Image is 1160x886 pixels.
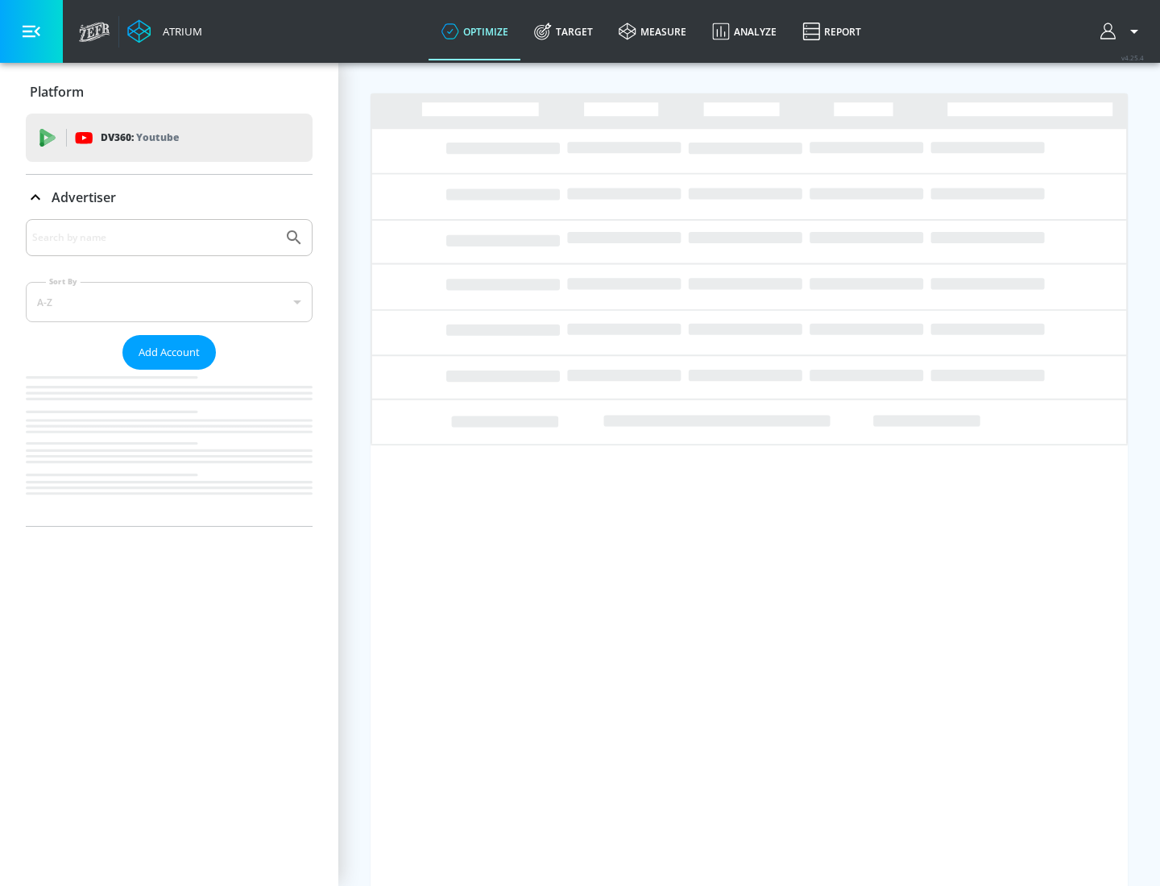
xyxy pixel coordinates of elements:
label: Sort By [46,276,81,287]
a: measure [606,2,699,60]
p: DV360: [101,129,179,147]
div: Advertiser [26,175,313,220]
button: Add Account [122,335,216,370]
div: DV360: Youtube [26,114,313,162]
span: v 4.25.4 [1121,53,1144,62]
a: Atrium [127,19,202,43]
a: Report [789,2,874,60]
a: optimize [429,2,521,60]
div: A-Z [26,282,313,322]
p: Advertiser [52,188,116,206]
div: Platform [26,69,313,114]
input: Search by name [32,227,276,248]
div: Advertiser [26,219,313,526]
span: Add Account [139,343,200,362]
p: Youtube [136,129,179,146]
p: Platform [30,83,84,101]
div: Atrium [156,24,202,39]
a: Analyze [699,2,789,60]
a: Target [521,2,606,60]
nav: list of Advertiser [26,370,313,526]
